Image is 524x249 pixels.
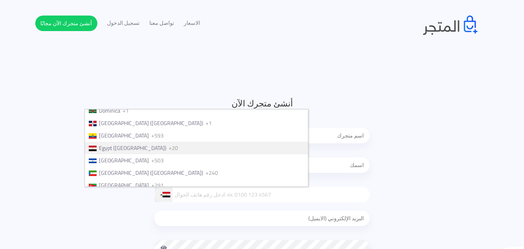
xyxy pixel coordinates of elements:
span: [GEOGRAPHIC_DATA] [99,155,149,165]
span: +291 [151,180,164,190]
span: [GEOGRAPHIC_DATA] ([GEOGRAPHIC_DATA]) [99,118,203,128]
span: [GEOGRAPHIC_DATA] ([GEOGRAPHIC_DATA]) [99,168,203,178]
span: Dominica [99,106,120,116]
span: +240 [206,168,218,178]
span: +593 [151,131,164,141]
span: Egypt (‫[GEOGRAPHIC_DATA]‬‎) [99,143,166,153]
span: +503 [151,155,164,165]
span: +1 [123,106,129,116]
a: الاسعار [184,19,200,27]
div: Egypt (‫مصر‬‎): +20 [155,187,173,202]
img: logo [423,16,477,35]
span: +1 [206,118,212,128]
ul: List of countries [85,109,308,187]
a: تواصل معنا [149,19,174,27]
input: البريد الإلكتروني (الايميل) [154,211,370,226]
span: +20 [169,143,178,153]
a: أنشئ متجرك الآن مجانًا [35,16,97,31]
h3: أنشئ متجرك الآن [154,97,370,110]
span: [GEOGRAPHIC_DATA] [99,180,149,190]
span: [GEOGRAPHIC_DATA] [99,131,149,141]
a: تسجيل الدخول [107,19,140,27]
input: ادخل رقم هاتف الجوال: ex. 0100 123 4567 [154,187,370,202]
